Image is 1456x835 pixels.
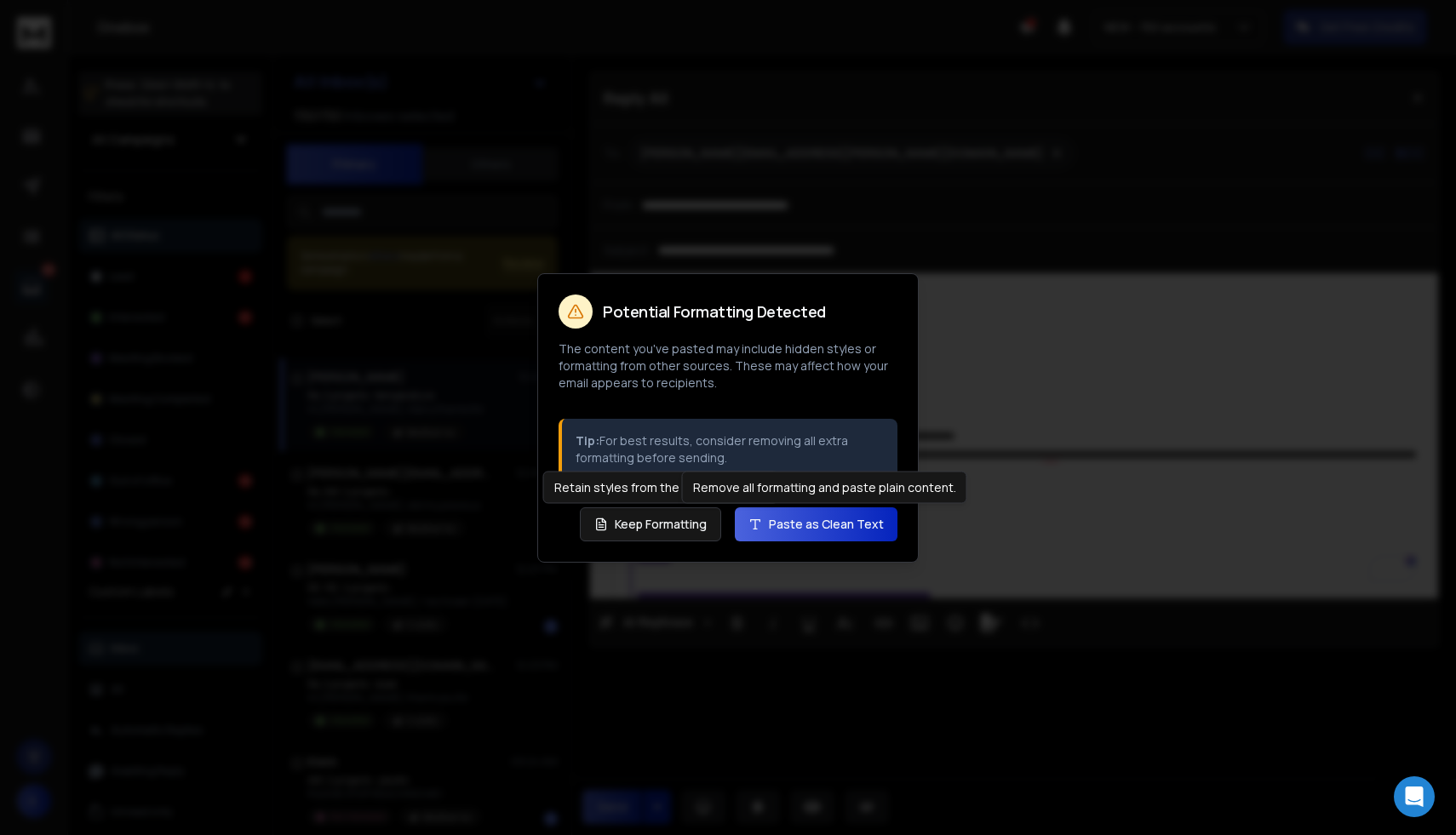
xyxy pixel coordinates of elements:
[576,432,599,449] strong: Tip:
[543,472,779,504] div: Retain styles from the original source.
[735,507,897,541] button: Paste as Clean Text
[603,304,826,319] h2: Potential Formatting Detected
[559,340,897,392] p: The content you've pasted may include hidden styles or formatting from other sources. These may a...
[1394,776,1435,817] div: Open Intercom Messenger
[682,472,967,504] div: Remove all formatting and paste plain content.
[580,507,721,541] button: Keep Formatting
[576,432,884,466] p: For best results, consider removing all extra formatting before sending.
